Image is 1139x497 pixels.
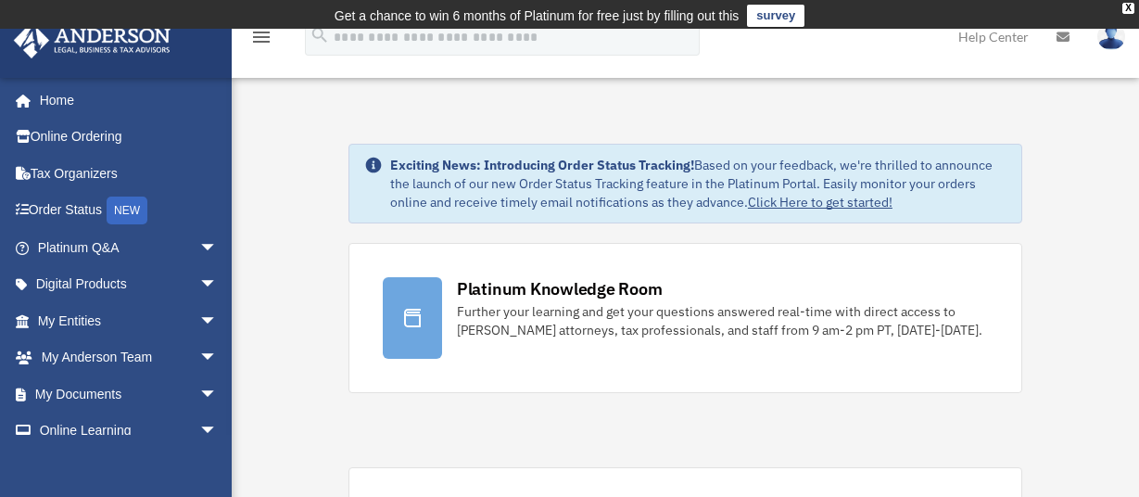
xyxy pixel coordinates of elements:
[13,192,246,230] a: Order StatusNEW
[1122,3,1134,14] div: close
[348,243,1022,393] a: Platinum Knowledge Room Further your learning and get your questions answered real-time with dire...
[250,26,272,48] i: menu
[8,22,176,58] img: Anderson Advisors Platinum Portal
[199,339,236,377] span: arrow_drop_down
[13,302,246,339] a: My Entitiesarrow_drop_down
[13,82,236,119] a: Home
[747,5,804,27] a: survey
[107,197,147,224] div: NEW
[390,156,1006,211] div: Based on your feedback, we're thrilled to announce the launch of our new Order Status Tracking fe...
[199,302,236,340] span: arrow_drop_down
[13,266,246,303] a: Digital Productsarrow_drop_down
[13,155,246,192] a: Tax Organizers
[457,277,663,300] div: Platinum Knowledge Room
[1097,23,1125,50] img: User Pic
[457,302,988,339] div: Further your learning and get your questions answered real-time with direct access to [PERSON_NAM...
[13,229,246,266] a: Platinum Q&Aarrow_drop_down
[199,229,236,267] span: arrow_drop_down
[13,339,246,376] a: My Anderson Teamarrow_drop_down
[748,194,892,210] a: Click Here to get started!
[199,266,236,304] span: arrow_drop_down
[13,119,246,156] a: Online Ordering
[310,25,330,45] i: search
[335,5,740,27] div: Get a chance to win 6 months of Platinum for free just by filling out this
[13,376,246,413] a: My Documentsarrow_drop_down
[199,376,236,414] span: arrow_drop_down
[199,413,236,451] span: arrow_drop_down
[250,32,272,48] a: menu
[13,413,246,450] a: Online Learningarrow_drop_down
[390,157,694,173] strong: Exciting News: Introducing Order Status Tracking!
